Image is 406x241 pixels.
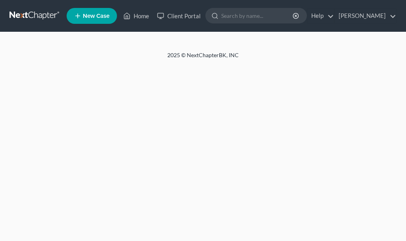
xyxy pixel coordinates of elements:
[335,9,396,23] a: [PERSON_NAME]
[83,13,109,19] span: New Case
[221,8,294,23] input: Search by name...
[307,9,334,23] a: Help
[153,9,205,23] a: Client Portal
[13,51,393,66] div: 2025 © NextChapterBK, INC
[119,9,153,23] a: Home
